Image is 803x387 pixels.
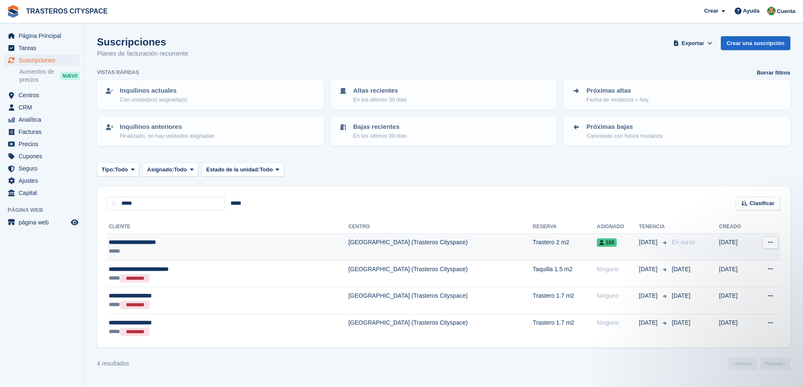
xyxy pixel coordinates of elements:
td: Taquilla 1.5 m2 [533,260,597,287]
div: NUEVO [60,72,80,80]
p: Próximas bajas [586,122,663,132]
div: Ninguno [597,291,639,300]
img: CitySpace [767,7,776,15]
a: menu [4,187,80,199]
p: Inquilinos actuales [120,86,187,96]
td: [GEOGRAPHIC_DATA] (Trasteros Cityspace) [348,260,532,287]
img: stora-icon-8386f47178a22dfd0bd8f6a31ec36ba5ce8667c1dd55bd0f319d3a0aa187defe.svg [7,5,19,18]
span: Todo [174,165,187,174]
a: menu [4,42,80,54]
th: Centro [348,220,532,234]
a: Anterior [728,358,757,370]
span: Crear [704,7,718,15]
span: [DATE] [639,318,659,327]
th: Tenencia [639,220,669,234]
td: [GEOGRAPHIC_DATA] (Trasteros Cityspace) [348,314,532,340]
p: Planes de facturación recurrente [97,49,188,59]
a: Próximas bajas Cancelado con futura mudanza [564,117,790,145]
a: Inquilinos anteriores Finalizado, no hay unidades asignadas [98,117,323,145]
h6: Vistas rápidas [97,69,139,76]
span: Suscripciones [19,54,69,66]
button: Asignado: Todo [142,163,198,176]
span: [DATE] [672,266,690,272]
a: menu [4,175,80,187]
span: Aumentos de precios [19,68,60,84]
span: [DATE] [639,291,659,300]
span: Exportar [682,39,704,48]
span: Seguro [19,163,69,174]
span: Todo [260,165,273,174]
span: Capital [19,187,69,199]
a: menu [4,163,80,174]
button: Exportar [672,36,714,50]
span: Cupones [19,150,69,162]
td: [DATE] [719,287,753,314]
span: Estado de la unidad: [206,165,260,174]
span: [DATE] [639,265,659,274]
span: Tipo: [102,165,115,174]
a: Crear una suscripción [721,36,790,50]
a: Próximo [760,358,790,370]
a: menu [4,150,80,162]
a: menu [4,30,80,42]
span: [DATE] [672,292,690,299]
h1: Suscripciones [97,36,188,48]
a: Bajas recientes En los últimos 30 días [331,117,556,145]
span: página web [19,216,69,228]
span: Página Principal [19,30,69,42]
span: Precios [19,138,69,150]
p: Fecha de mudanza > hoy [586,96,648,104]
span: Asignado: [147,165,174,174]
span: [DATE] [639,238,659,247]
p: Inquilinos anteriores [120,122,215,132]
th: Reserva [533,220,597,234]
p: Con unidad(es) asignada(s) [120,96,187,104]
a: Próximas altas Fecha de mudanza > hoy [564,81,790,109]
span: Ajustes [19,175,69,187]
a: menu [4,114,80,125]
span: Centros [19,89,69,101]
a: menú [4,216,80,228]
a: menu [4,54,80,66]
a: menu [4,101,80,113]
span: Cuenta [777,7,795,16]
span: Clasificar [749,199,774,208]
span: Todo [115,165,128,174]
span: Tareas [19,42,69,54]
a: Aumentos de precios NUEVO [19,67,80,84]
th: Creado [719,220,753,234]
td: Trastero 1.7 m2 [533,314,597,340]
th: Cliente [107,220,348,234]
p: Próximas altas [586,86,648,96]
button: Tipo: Todo [97,163,139,176]
p: Altas recientes [353,86,407,96]
span: [DATE] [672,319,690,326]
td: Trastero 1.7 m2 [533,287,597,314]
td: [GEOGRAPHIC_DATA] (Trasteros Cityspace) [348,234,532,261]
span: Página web [8,206,84,214]
a: menu [4,126,80,138]
span: En curso [672,239,695,246]
a: menu [4,89,80,101]
a: TRASTEROS CITYSPACE [23,4,111,18]
p: En los últimos 30 días [353,96,407,104]
td: [GEOGRAPHIC_DATA] (Trasteros Cityspace) [348,287,532,314]
td: [DATE] [719,314,753,340]
div: Ninguno [597,318,639,327]
p: En los últimos 30 días [353,132,407,140]
p: Bajas recientes [353,122,407,132]
nav: Page [726,358,792,370]
p: Finalizado, no hay unidades asignadas [120,132,215,140]
span: Facturas [19,126,69,138]
span: 103 [597,238,617,247]
span: Ayuda [743,7,760,15]
a: Borrar filtros [757,69,790,77]
td: Trastero 2 m2 [533,234,597,261]
th: Asignado [597,220,639,234]
a: Vista previa de la tienda [70,217,80,227]
td: [DATE] [719,234,753,261]
span: Analítica [19,114,69,125]
a: Inquilinos actuales Con unidad(es) asignada(s) [98,81,323,109]
button: Estado de la unidad: Todo [201,163,284,176]
div: Ninguno [597,265,639,274]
